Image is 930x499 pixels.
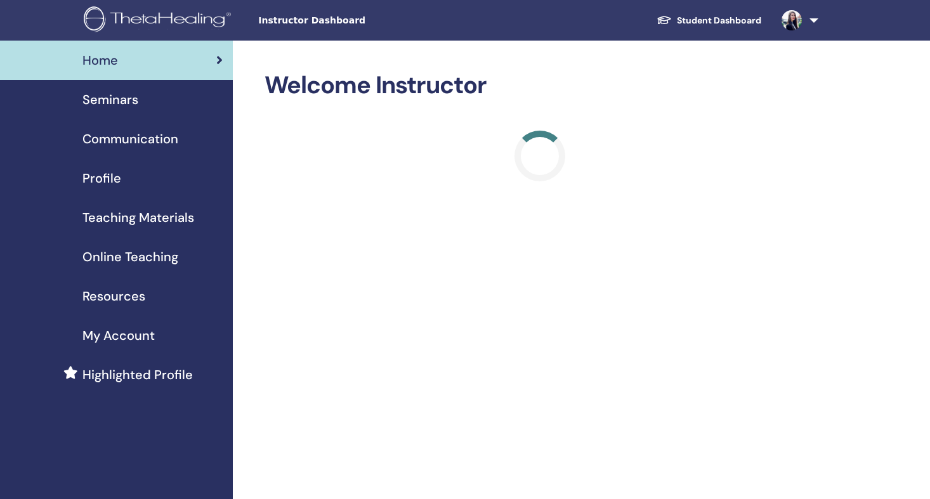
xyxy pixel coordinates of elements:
span: Highlighted Profile [82,365,193,384]
span: Profile [82,169,121,188]
span: Communication [82,129,178,148]
a: Student Dashboard [646,9,771,32]
span: Instructor Dashboard [258,14,449,27]
span: Resources [82,287,145,306]
img: graduation-cap-white.svg [657,15,672,25]
img: default.jpg [782,10,802,30]
img: logo.png [84,6,235,35]
span: Teaching Materials [82,208,194,227]
span: Online Teaching [82,247,178,266]
span: Seminars [82,90,138,109]
span: Home [82,51,118,70]
h2: Welcome Instructor [265,71,816,100]
span: My Account [82,326,155,345]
